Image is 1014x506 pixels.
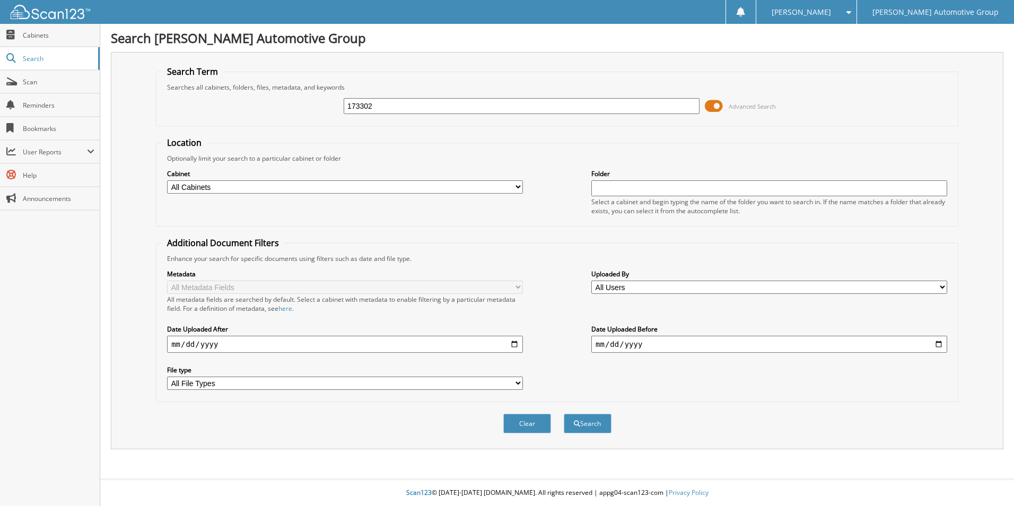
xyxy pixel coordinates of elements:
[591,325,947,334] label: Date Uploaded Before
[167,269,523,278] label: Metadata
[772,9,831,15] span: [PERSON_NAME]
[162,137,207,149] legend: Location
[278,304,292,313] a: here
[961,455,1014,506] iframe: Chat Widget
[503,414,551,433] button: Clear
[167,295,523,313] div: All metadata fields are searched by default. Select a cabinet with metadata to enable filtering b...
[162,83,952,92] div: Searches all cabinets, folders, files, metadata, and keywords
[167,169,523,178] label: Cabinet
[591,197,947,215] div: Select a cabinet and begin typing the name of the folder you want to search in. If the name match...
[167,325,523,334] label: Date Uploaded After
[162,254,952,263] div: Enhance your search for specific documents using filters such as date and file type.
[162,66,223,77] legend: Search Term
[729,102,776,110] span: Advanced Search
[100,480,1014,506] div: © [DATE]-[DATE] [DOMAIN_NAME]. All rights reserved | appg04-scan123-com |
[11,5,90,19] img: scan123-logo-white.svg
[23,31,94,40] span: Cabinets
[23,101,94,110] span: Reminders
[162,154,952,163] div: Optionally limit your search to a particular cabinet or folder
[591,336,947,353] input: end
[23,54,93,63] span: Search
[564,414,611,433] button: Search
[111,29,1003,47] h1: Search [PERSON_NAME] Automotive Group
[591,169,947,178] label: Folder
[167,336,523,353] input: start
[23,171,94,180] span: Help
[23,194,94,203] span: Announcements
[167,365,523,374] label: File type
[406,488,432,497] span: Scan123
[669,488,709,497] a: Privacy Policy
[162,237,284,249] legend: Additional Document Filters
[23,147,87,156] span: User Reports
[872,9,999,15] span: [PERSON_NAME] Automotive Group
[23,124,94,133] span: Bookmarks
[591,269,947,278] label: Uploaded By
[23,77,94,86] span: Scan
